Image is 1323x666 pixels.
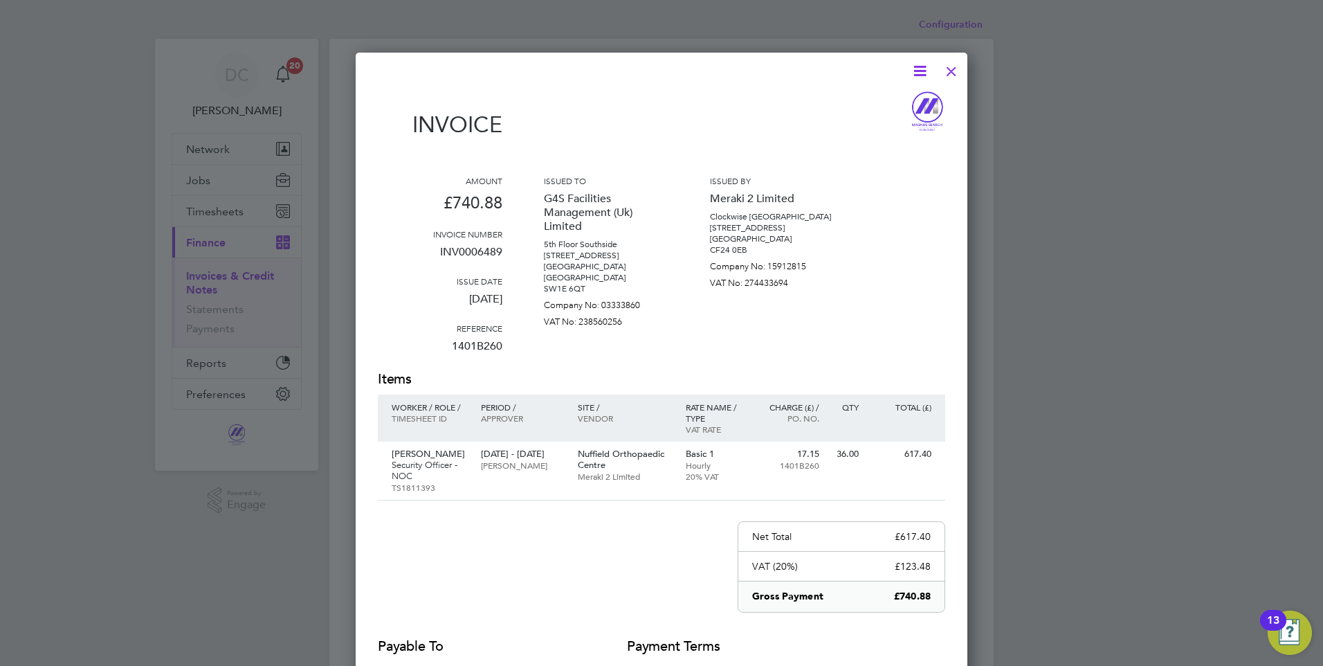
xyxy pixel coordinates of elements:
p: [GEOGRAPHIC_DATA] [544,272,668,283]
p: TS1811393 [392,482,467,493]
p: VAT No: 274433694 [710,272,834,289]
button: Open Resource Center, 13 new notifications [1268,611,1312,655]
p: [DATE] [378,287,502,323]
h3: Invoice number [378,228,502,240]
p: Net Total [752,530,792,543]
h3: Amount [378,175,502,186]
p: Site / [578,402,672,413]
h3: Reference [378,323,502,334]
p: Approver [481,413,563,424]
h2: Payable to [378,637,585,656]
p: Vendor [578,413,672,424]
p: Charge (£) / [759,402,819,413]
p: QTY [833,402,859,413]
p: 617.40 [873,449,931,460]
p: Po. No. [759,413,819,424]
p: Basic 1 [686,449,746,460]
p: [DATE] - [DATE] [481,449,563,460]
p: £740.88 [378,186,502,228]
p: 20% VAT [686,471,746,482]
p: Hourly [686,460,746,471]
h3: Issue date [378,276,502,287]
p: [GEOGRAPHIC_DATA] [544,261,668,272]
p: [STREET_ADDRESS] [710,222,834,233]
p: £123.48 [895,560,931,573]
p: Clockwise [GEOGRAPHIC_DATA] [710,211,834,222]
h2: Items [378,370,945,389]
h3: Issued by [710,175,834,186]
p: Security Officer - NOC [392,460,467,482]
p: Nuffield Orthopaedic Centre [578,449,672,471]
p: CF24 0EB [710,244,834,255]
p: Rate name / type [686,402,746,424]
p: G4S Facilities Management (Uk) Limited [544,186,668,239]
p: [GEOGRAPHIC_DATA] [710,233,834,244]
p: VAT (20%) [752,560,798,573]
p: 5th Floor Southside [544,239,668,250]
div: 13 [1267,620,1279,638]
p: £617.40 [895,530,931,543]
p: VAT No: 238560256 [544,311,668,327]
p: Meraki 2 Limited [578,471,672,482]
h3: Issued to [544,175,668,186]
p: 36.00 [833,449,859,460]
p: [PERSON_NAME] [481,460,563,471]
p: Total (£) [873,402,931,413]
p: 1401B260 [759,460,819,471]
p: SW1E 6QT [544,283,668,294]
p: [STREET_ADDRESS] [544,250,668,261]
p: Company No: 15912815 [710,255,834,272]
p: Period / [481,402,563,413]
p: Gross Payment [752,590,823,604]
p: 17.15 [759,449,819,460]
p: £740.88 [894,590,931,604]
h2: Payment terms [627,637,751,656]
p: Timesheet ID [392,413,467,424]
p: Company No: 03333860 [544,294,668,311]
p: INV0006489 [378,240,502,276]
img: magnussearch-logo-remittance.png [909,91,945,132]
p: [PERSON_NAME] [392,449,467,460]
p: Meraki 2 Limited [710,186,834,211]
p: Worker / Role / [392,402,467,413]
p: 1401B260 [378,334,502,370]
p: VAT rate [686,424,746,435]
h1: Invoice [378,111,502,138]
